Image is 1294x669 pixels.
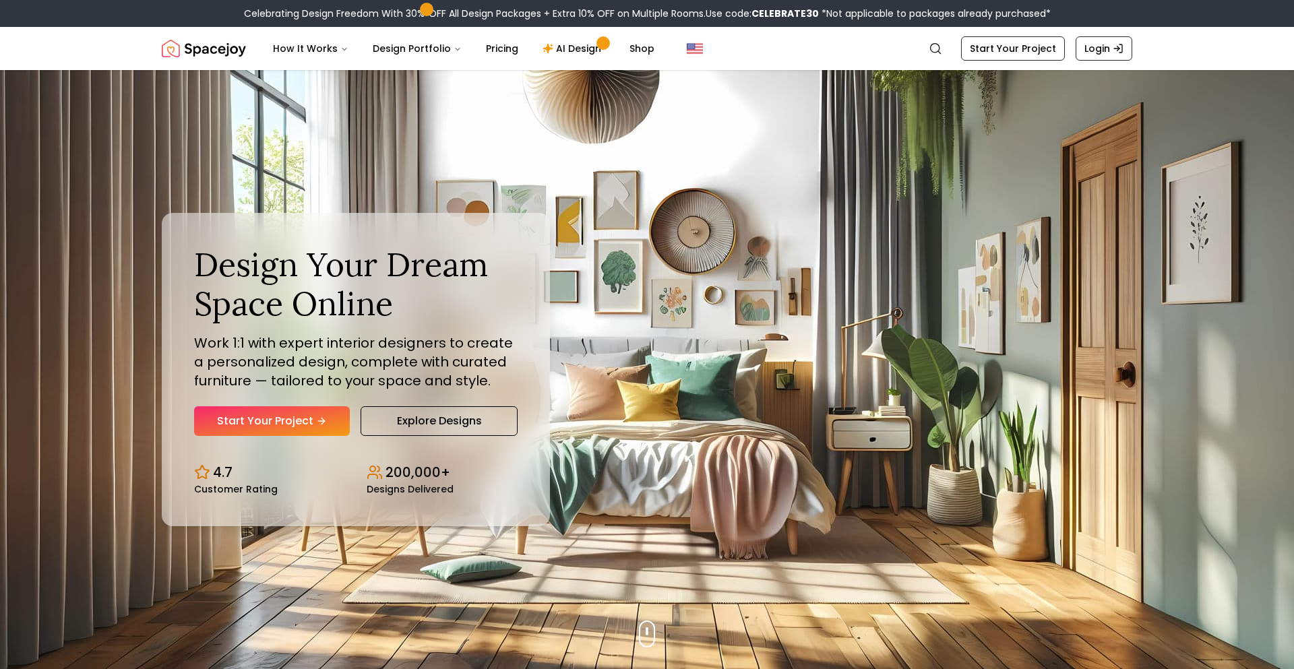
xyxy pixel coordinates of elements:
[162,35,246,62] img: Spacejoy Logo
[751,7,819,20] b: CELEBRATE30
[162,35,246,62] a: Spacejoy
[194,452,518,494] div: Design stats
[1076,36,1132,61] a: Login
[194,484,278,494] small: Customer Rating
[619,35,665,62] a: Shop
[532,35,616,62] a: AI Design
[687,40,703,57] img: United States
[706,7,819,20] span: Use code:
[475,35,529,62] a: Pricing
[961,36,1065,61] a: Start Your Project
[362,35,472,62] button: Design Portfolio
[194,245,518,323] h1: Design Your Dream Space Online
[244,7,1051,20] div: Celebrating Design Freedom With 30% OFF All Design Packages + Extra 10% OFF on Multiple Rooms.
[194,333,518,390] p: Work 1:1 with expert interior designers to create a personalized design, complete with curated fu...
[819,7,1051,20] span: *Not applicable to packages already purchased*
[262,35,665,62] nav: Main
[386,463,450,482] p: 200,000+
[361,406,518,436] a: Explore Designs
[194,406,350,436] a: Start Your Project
[213,463,233,482] p: 4.7
[162,27,1132,70] nav: Global
[262,35,359,62] button: How It Works
[367,484,454,494] small: Designs Delivered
